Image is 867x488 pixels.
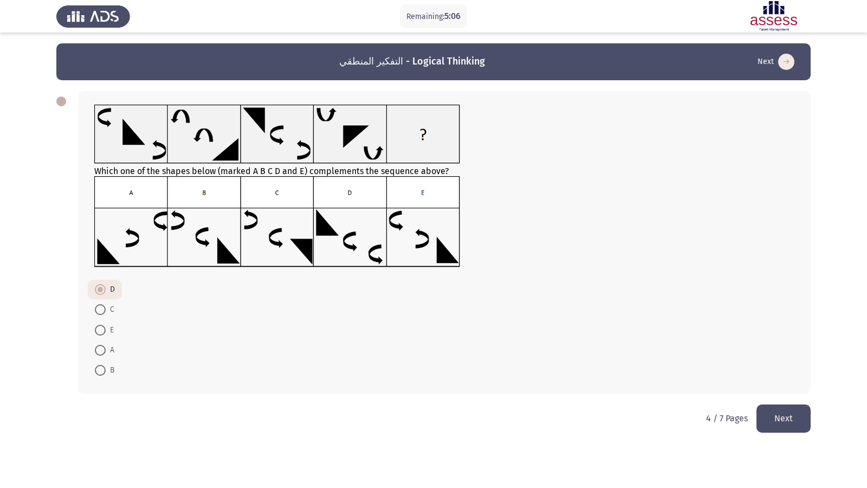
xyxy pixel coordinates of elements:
button: load next page [754,53,798,70]
span: C [106,303,114,316]
span: E [106,324,114,337]
span: 5:06 [444,11,461,21]
p: Remaining: [406,10,461,23]
span: D [106,283,115,296]
span: A [106,344,114,357]
img: Assess Talent Management logo [56,1,130,31]
img: UkFYYV8wMTlfQi5wbmcxNjkxMjk3Nzk0OTEz.png [94,176,460,267]
img: Assessment logo of Assessment En (Focus & 16PD) [737,1,811,31]
button: load next page [756,404,811,432]
img: UkFYYV8wMTlfQS5wbmcxNjkxMjk3NzczMTk0.png [94,105,460,164]
h3: التفكير المنطقي - Logical Thinking [339,55,485,68]
span: B [106,364,114,377]
p: 4 / 7 Pages [706,413,748,423]
div: Which one of the shapes below (marked A B C D and E) complements the sequence above? [94,105,794,269]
